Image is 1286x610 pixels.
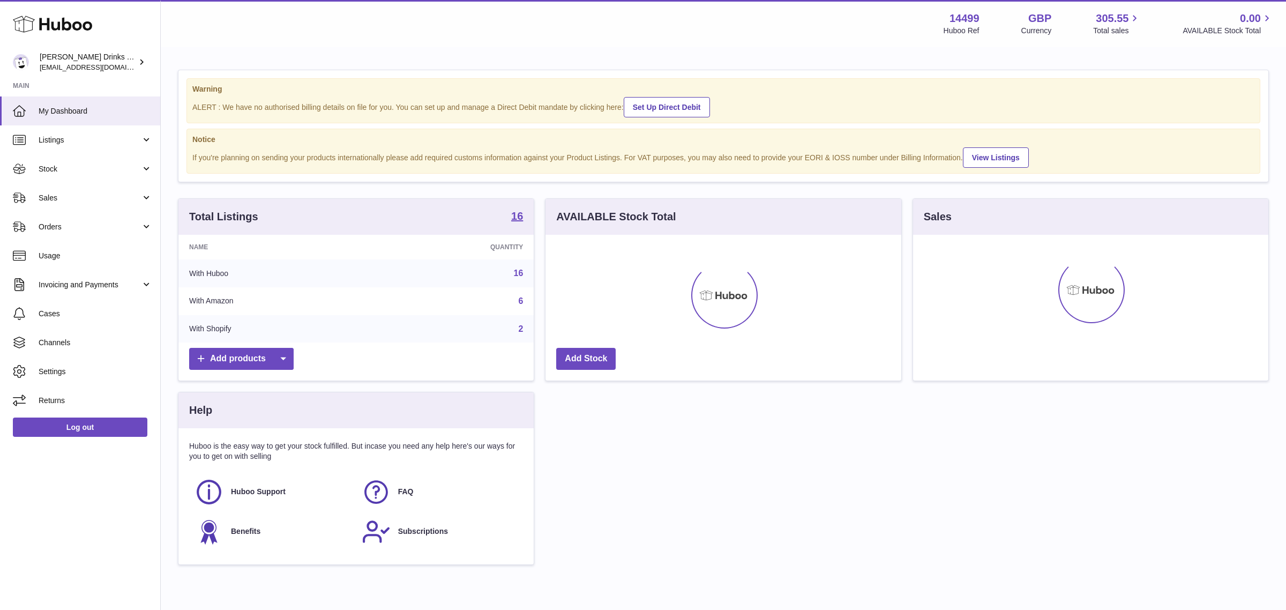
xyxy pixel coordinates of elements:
div: If you're planning on sending your products internationally please add required customs informati... [192,146,1254,168]
span: FAQ [398,487,414,497]
a: Subscriptions [362,517,518,546]
span: Huboo Support [231,487,286,497]
strong: GBP [1028,11,1051,26]
span: My Dashboard [39,106,152,116]
span: Usage [39,251,152,261]
td: With Shopify [178,315,373,343]
a: Set Up Direct Debit [624,97,710,117]
h3: Help [189,403,212,418]
span: Benefits [231,526,260,537]
td: With Huboo [178,259,373,287]
span: Stock [39,164,141,174]
img: internalAdmin-14499@internal.huboo.com [13,54,29,70]
span: Sales [39,193,141,203]
span: AVAILABLE Stock Total [1183,26,1273,36]
span: Settings [39,367,152,377]
span: Cases [39,309,152,319]
a: 16 [514,269,524,278]
div: Huboo Ref [944,26,980,36]
a: Log out [13,418,147,437]
span: Total sales [1093,26,1141,36]
h3: Total Listings [189,210,258,224]
th: Quantity [373,235,534,259]
a: Huboo Support [195,478,351,507]
span: Invoicing and Payments [39,280,141,290]
strong: Warning [192,84,1254,94]
td: With Amazon [178,287,373,315]
a: 2 [518,324,523,333]
strong: 16 [511,211,523,221]
span: Channels [39,338,152,348]
span: Listings [39,135,141,145]
span: Orders [39,222,141,232]
a: FAQ [362,478,518,507]
span: Returns [39,396,152,406]
h3: Sales [924,210,952,224]
strong: 14499 [949,11,980,26]
th: Name [178,235,373,259]
div: Currency [1021,26,1052,36]
div: [PERSON_NAME] Drinks LTD (t/a Zooz) [40,52,136,72]
a: 305.55 Total sales [1093,11,1141,36]
p: Huboo is the easy way to get your stock fulfilled. But incase you need any help here's our ways f... [189,441,523,462]
a: View Listings [963,147,1029,168]
div: ALERT : We have no authorised billing details on file for you. You can set up and manage a Direct... [192,95,1254,117]
strong: Notice [192,135,1254,145]
a: Add products [189,348,294,370]
span: Subscriptions [398,526,448,537]
span: 305.55 [1096,11,1128,26]
a: 0.00 AVAILABLE Stock Total [1183,11,1273,36]
span: [EMAIL_ADDRESS][DOMAIN_NAME] [40,63,158,71]
a: 6 [518,296,523,306]
span: 0.00 [1240,11,1261,26]
a: 16 [511,211,523,224]
a: Add Stock [556,348,616,370]
a: Benefits [195,517,351,546]
h3: AVAILABLE Stock Total [556,210,676,224]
